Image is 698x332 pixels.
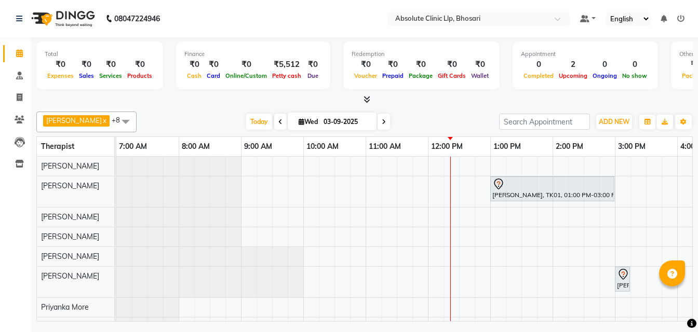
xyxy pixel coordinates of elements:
a: 10:00 AM [304,139,341,154]
div: 0 [521,59,556,71]
span: Expenses [45,72,76,79]
iframe: chat widget [654,290,688,322]
span: Ongoing [590,72,620,79]
div: ₹0 [304,59,322,71]
span: [PERSON_NAME] [41,212,99,222]
div: ₹5,512 [270,59,304,71]
span: [PERSON_NAME] [41,161,99,171]
span: Wallet [468,72,491,79]
span: ADD NEW [599,118,629,126]
span: Voucher [352,72,380,79]
span: Gift Cards [435,72,468,79]
b: 08047224946 [114,4,160,33]
a: 11:00 AM [366,139,404,154]
div: ₹0 [435,59,468,71]
span: No show [620,72,650,79]
span: [PERSON_NAME] [41,252,99,261]
span: Today [246,114,272,130]
span: Wed [296,118,320,126]
div: ₹0 [204,59,223,71]
a: x [102,116,106,125]
span: [PERSON_NAME] [41,181,99,190]
div: Appointment [521,50,650,59]
div: ₹0 [223,59,270,71]
span: Upcoming [556,72,590,79]
div: ₹0 [125,59,155,71]
div: ₹0 [406,59,435,71]
span: Prepaid [380,72,406,79]
span: Cash [184,72,204,79]
span: Therapist [41,142,74,151]
span: Due [305,72,321,79]
span: Services [97,72,125,79]
div: 0 [620,59,650,71]
div: 2 [556,59,590,71]
a: 8:00 AM [179,139,212,154]
span: Online/Custom [223,72,270,79]
span: Package [406,72,435,79]
span: Products [125,72,155,79]
div: ₹0 [352,59,380,71]
a: 3:00 PM [615,139,648,154]
span: Sales [76,72,97,79]
span: Completed [521,72,556,79]
div: Total [45,50,155,59]
span: Priyanka More [41,302,89,312]
a: 7:00 AM [116,139,150,154]
a: 1:00 PM [491,139,523,154]
div: Finance [184,50,322,59]
div: [PERSON_NAME], TK01, 01:00 PM-03:00 PM, Skin Treatment - Peel(Face) [491,178,613,200]
div: ₹0 [97,59,125,71]
div: 0 [590,59,620,71]
div: ₹0 [76,59,97,71]
img: logo [26,4,98,33]
input: 2025-09-03 [320,114,372,130]
div: ₹0 [468,59,491,71]
a: 9:00 AM [241,139,275,154]
a: 2:00 PM [553,139,586,154]
div: ₹0 [45,59,76,71]
span: +8 [112,116,128,124]
span: [PERSON_NAME] [41,271,99,281]
div: ₹0 [184,59,204,71]
input: Search Appointment [499,114,590,130]
button: ADD NEW [596,115,632,129]
span: Petty cash [270,72,304,79]
span: [PERSON_NAME] [41,232,99,241]
span: Card [204,72,223,79]
span: [PERSON_NAME] [46,116,102,125]
a: 12:00 PM [428,139,465,154]
div: Redemption [352,50,491,59]
div: ₹0 [380,59,406,71]
div: [PERSON_NAME], TK02, 03:00 PM-03:10 PM, SKIN Injection [616,268,629,290]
